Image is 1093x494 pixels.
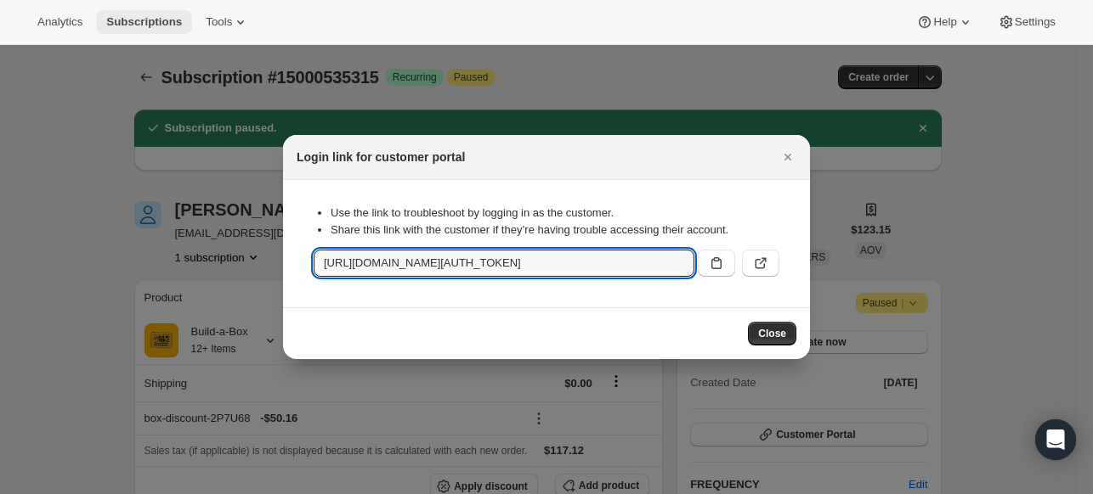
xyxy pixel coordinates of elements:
[988,10,1066,34] button: Settings
[758,327,786,340] span: Close
[96,10,192,34] button: Subscriptions
[331,205,779,222] li: Use the link to troubleshoot by logging in as the customer.
[776,145,800,169] button: Close
[748,322,796,345] button: Close
[906,10,983,34] button: Help
[1015,15,1056,29] span: Settings
[1035,419,1076,460] div: Open Intercom Messenger
[195,10,259,34] button: Tools
[933,15,956,29] span: Help
[37,15,82,29] span: Analytics
[206,15,232,29] span: Tools
[106,15,182,29] span: Subscriptions
[297,149,465,166] h2: Login link for customer portal
[27,10,93,34] button: Analytics
[331,222,779,239] li: Share this link with the customer if they’re having trouble accessing their account.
